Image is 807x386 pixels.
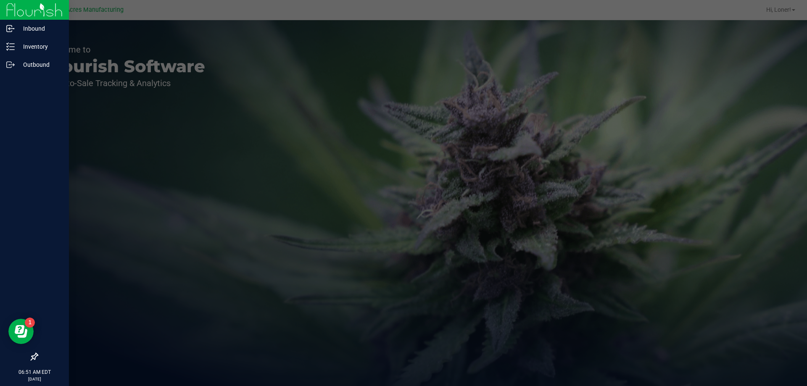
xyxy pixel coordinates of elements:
[6,60,15,69] inline-svg: Outbound
[4,368,65,376] p: 06:51 AM EDT
[8,319,34,344] iframe: Resource center
[15,24,65,34] p: Inbound
[15,60,65,70] p: Outbound
[4,376,65,382] p: [DATE]
[6,24,15,33] inline-svg: Inbound
[6,42,15,51] inline-svg: Inventory
[25,318,35,328] iframe: Resource center unread badge
[15,42,65,52] p: Inventory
